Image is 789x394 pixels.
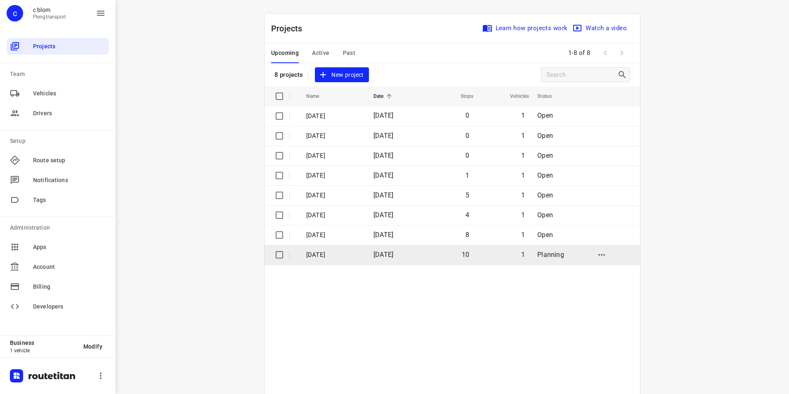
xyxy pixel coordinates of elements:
[33,14,66,20] p: Plengtransport
[33,109,106,118] span: Drivers
[537,211,553,219] span: Open
[33,243,106,252] span: Apps
[7,192,109,208] div: Tags
[33,196,106,204] span: Tags
[306,230,361,240] p: Dinsdag 2-9
[465,112,469,119] span: 0
[306,151,361,161] p: Maandag 8-9
[10,70,109,78] p: Team
[7,259,109,275] div: Account
[521,191,525,199] span: 1
[373,112,393,119] span: [DATE]
[10,339,77,346] p: Business
[306,91,330,101] span: Name
[373,132,393,140] span: [DATE]
[537,112,553,119] span: Open
[537,91,562,101] span: Status
[7,172,109,188] div: Notifications
[83,343,102,350] span: Modify
[271,22,309,35] p: Projects
[7,239,109,255] div: Apps
[10,137,109,145] p: Setup
[537,132,553,140] span: Open
[373,251,393,259] span: [DATE]
[7,298,109,315] div: Developers
[537,251,564,259] span: Planning
[373,211,393,219] span: [DATE]
[306,211,361,220] p: Woensdag 3-9
[306,131,361,141] p: Dinsdag 9-9
[565,44,594,62] span: 1-8 of 8
[33,282,106,291] span: Billing
[7,38,109,55] div: Projects
[33,156,106,165] span: Route setup
[537,191,553,199] span: Open
[521,231,525,239] span: 1
[343,48,356,58] span: Past
[7,85,109,102] div: Vehicles
[373,191,393,199] span: [DATE]
[33,7,66,13] p: c blom
[320,70,364,80] span: New project
[306,112,361,121] p: woensdag 10-9
[521,112,525,119] span: 1
[537,231,553,239] span: Open
[617,70,630,80] div: Search
[537,152,553,159] span: Open
[373,171,393,179] span: [DATE]
[537,171,553,179] span: Open
[373,91,394,101] span: Date
[465,171,469,179] span: 1
[373,231,393,239] span: [DATE]
[7,278,109,295] div: Billing
[7,152,109,169] div: Route setup
[521,251,525,259] span: 1
[7,105,109,121] div: Drivers
[312,48,329,58] span: Active
[33,302,106,311] span: Developers
[306,250,361,260] p: Maandag 1-9
[521,171,525,179] span: 1
[521,132,525,140] span: 1
[306,171,361,180] p: Vrijdag 5-9
[465,231,469,239] span: 8
[373,152,393,159] span: [DATE]
[315,67,369,83] button: New project
[465,211,469,219] span: 4
[465,191,469,199] span: 5
[10,223,109,232] p: Administration
[7,5,23,21] div: c
[271,48,299,58] span: Upcoming
[546,69,617,81] input: Search projects
[77,339,109,354] button: Modify
[10,348,77,354] p: 1 vehicle
[462,251,469,259] span: 10
[521,211,525,219] span: 1
[274,71,303,78] p: 8 projects
[33,263,106,271] span: Account
[521,152,525,159] span: 1
[33,176,106,185] span: Notifications
[499,91,529,101] span: Vehicles
[465,152,469,159] span: 0
[465,132,469,140] span: 0
[450,91,474,101] span: Stops
[597,45,614,61] span: Previous Page
[33,42,106,51] span: Projects
[306,191,361,200] p: Donderdag 4-9
[33,89,106,98] span: Vehicles
[614,45,630,61] span: Next Page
